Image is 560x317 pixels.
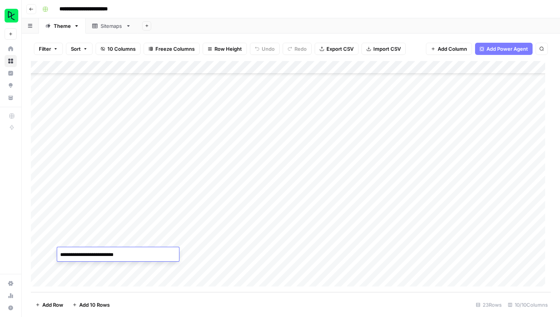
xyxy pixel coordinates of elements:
[5,290,17,302] a: Usage
[214,45,242,53] span: Row Height
[39,18,86,34] a: Theme
[5,92,17,104] a: Your Data
[34,43,63,55] button: Filter
[283,43,312,55] button: Redo
[326,45,354,53] span: Export CSV
[262,45,275,53] span: Undo
[5,79,17,92] a: Opportunities
[5,302,17,314] button: Help + Support
[315,43,358,55] button: Export CSV
[5,277,17,290] a: Settings
[5,9,18,23] img: DataCamp Logo
[39,45,51,53] span: Filter
[373,45,401,53] span: Import CSV
[438,45,467,53] span: Add Column
[5,43,17,55] a: Home
[42,301,63,309] span: Add Row
[5,55,17,67] a: Browse
[473,299,505,311] div: 23 Rows
[31,299,68,311] button: Add Row
[68,299,114,311] button: Add 10 Rows
[475,43,533,55] button: Add Power Agent
[426,43,472,55] button: Add Column
[107,45,136,53] span: 10 Columns
[155,45,195,53] span: Freeze Columns
[5,67,17,79] a: Insights
[362,43,406,55] button: Import CSV
[5,6,17,25] button: Workspace: DataCamp
[505,299,551,311] div: 10/10 Columns
[203,43,247,55] button: Row Height
[294,45,307,53] span: Redo
[486,45,528,53] span: Add Power Agent
[101,22,123,30] div: Sitemaps
[144,43,200,55] button: Freeze Columns
[96,43,141,55] button: 10 Columns
[250,43,280,55] button: Undo
[71,45,81,53] span: Sort
[86,18,138,34] a: Sitemaps
[66,43,93,55] button: Sort
[79,301,110,309] span: Add 10 Rows
[54,22,71,30] div: Theme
